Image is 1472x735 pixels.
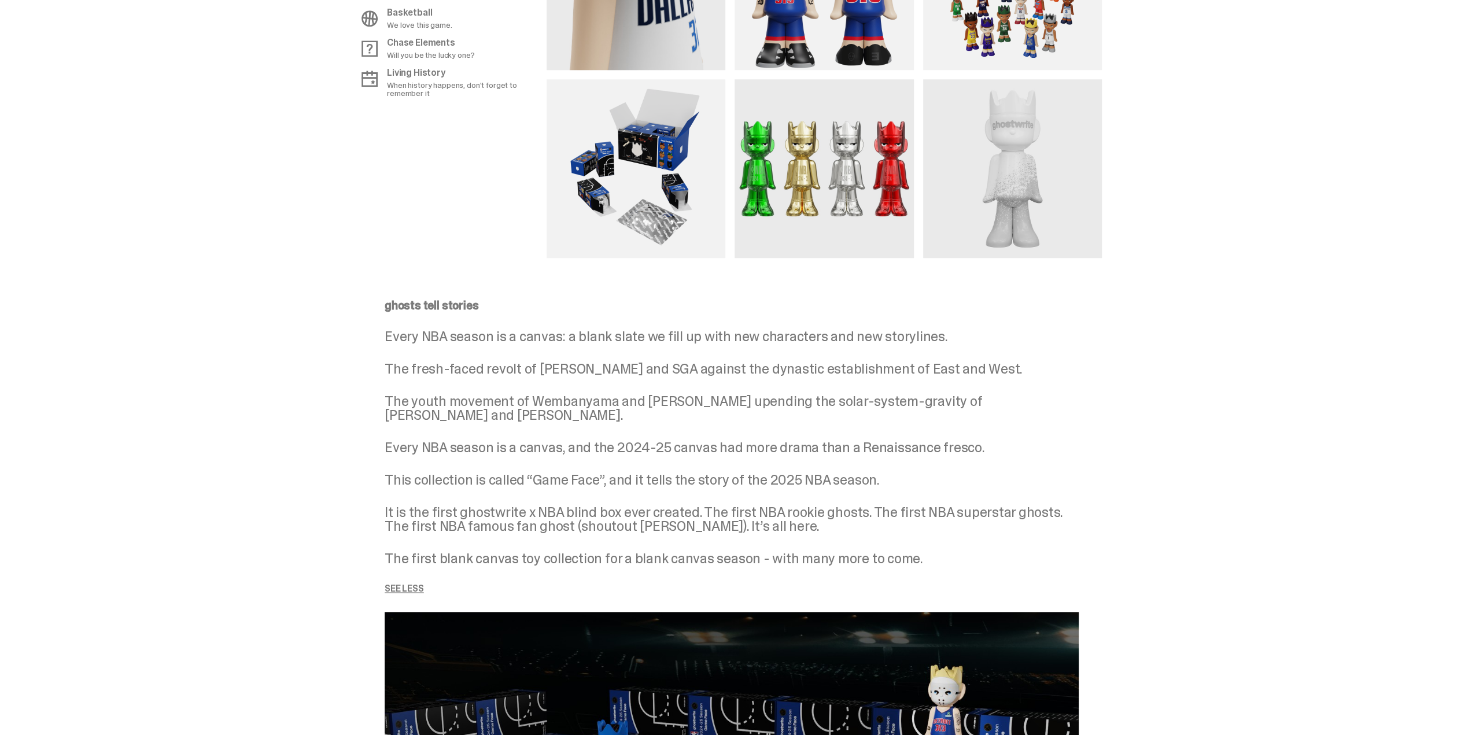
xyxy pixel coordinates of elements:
[387,8,452,17] p: Basketball
[387,51,474,59] p: Will you be the lucky one?
[735,79,913,258] img: media gallery image
[387,38,474,47] p: Chase Elements
[385,584,1079,593] p: See less
[385,552,1079,566] p: The first blank canvas toy collection for a blank canvas season - with many more to come.
[547,79,725,258] img: media gallery image
[385,362,1079,376] p: The fresh-faced revolt of [PERSON_NAME] and SGA against the dynastic establishment of East and West.
[385,394,1079,422] p: The youth movement of Wembanyama and [PERSON_NAME] upending the solar-system-gravity of [PERSON_N...
[385,300,1079,311] p: ghosts tell stories
[385,441,1079,455] p: Every NBA season is a canvas, and the 2024-25 canvas had more drama than a Renaissance fresco.
[923,79,1102,258] img: media gallery image
[387,81,540,97] p: When history happens, don't forget to remember it
[385,330,1079,344] p: Every NBA season is a canvas: a blank slate we fill up with new characters and new storylines.
[385,473,1079,487] p: This collection is called “Game Face”, and it tells the story of the 2025 NBA season.
[387,68,540,77] p: Living History
[385,505,1079,533] p: It is the first ghostwrite x NBA blind box ever created. The first NBA rookie ghosts. The first N...
[387,21,452,29] p: We love this game.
